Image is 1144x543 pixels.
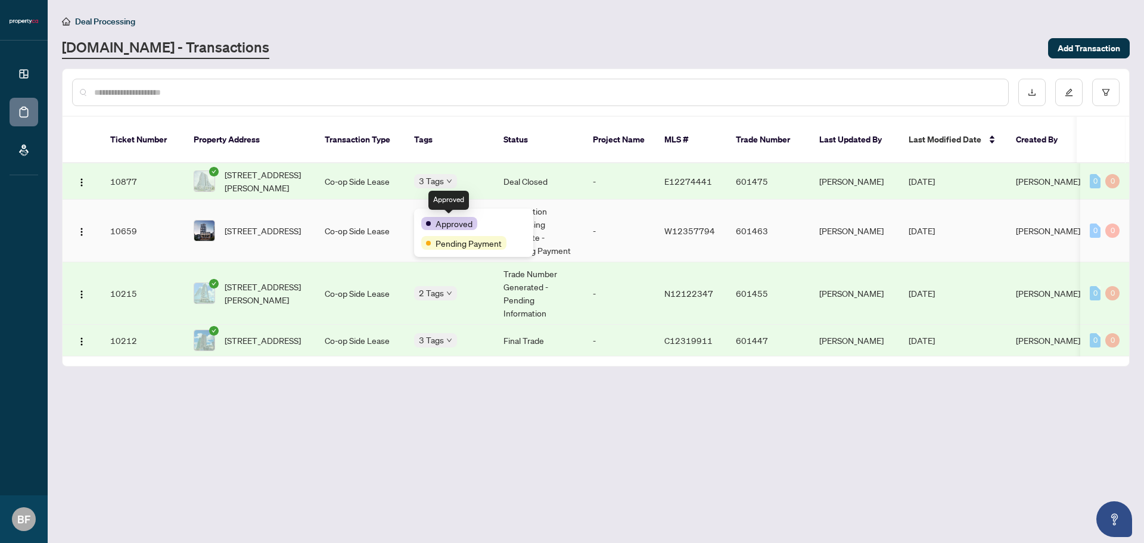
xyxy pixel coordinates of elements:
[72,172,91,191] button: Logo
[1016,335,1080,346] span: [PERSON_NAME]
[655,117,726,163] th: MLS #
[72,331,91,350] button: Logo
[1016,176,1080,187] span: [PERSON_NAME]
[1092,79,1120,106] button: filter
[209,167,219,176] span: check-circle
[899,117,1006,163] th: Last Modified Date
[17,511,30,528] span: BF
[194,283,214,303] img: thumbnail-img
[810,117,899,163] th: Last Updated By
[1055,79,1083,106] button: edit
[419,286,444,300] span: 2 Tags
[1096,501,1132,537] button: Open asap
[664,335,713,346] span: C12319911
[101,163,184,200] td: 10877
[77,178,86,187] img: Logo
[446,290,452,296] span: down
[194,221,214,241] img: thumbnail-img
[225,224,301,237] span: [STREET_ADDRESS]
[315,262,405,325] td: Co-op Side Lease
[494,117,583,163] th: Status
[583,262,655,325] td: -
[428,191,469,210] div: Approved
[1058,39,1120,58] span: Add Transaction
[726,163,810,200] td: 601475
[1016,225,1080,236] span: [PERSON_NAME]
[225,334,301,347] span: [STREET_ADDRESS]
[75,16,135,27] span: Deal Processing
[10,18,38,25] img: logo
[726,117,810,163] th: Trade Number
[810,262,899,325] td: [PERSON_NAME]
[62,38,269,59] a: [DOMAIN_NAME] - Transactions
[909,225,935,236] span: [DATE]
[446,178,452,184] span: down
[909,288,935,299] span: [DATE]
[1105,224,1120,238] div: 0
[726,200,810,262] td: 601463
[1090,333,1101,347] div: 0
[810,163,899,200] td: [PERSON_NAME]
[1105,174,1120,188] div: 0
[77,337,86,346] img: Logo
[583,325,655,356] td: -
[436,217,472,230] span: Approved
[909,176,935,187] span: [DATE]
[315,163,405,200] td: Co-op Side Lease
[664,288,713,299] span: N12122347
[810,325,899,356] td: [PERSON_NAME]
[315,200,405,262] td: Co-op Side Lease
[77,227,86,237] img: Logo
[1065,88,1073,97] span: edit
[494,325,583,356] td: Final Trade
[101,325,184,356] td: 10212
[405,117,494,163] th: Tags
[1048,38,1130,58] button: Add Transaction
[225,280,306,306] span: [STREET_ADDRESS][PERSON_NAME]
[810,200,899,262] td: [PERSON_NAME]
[583,200,655,262] td: -
[1090,174,1101,188] div: 0
[664,176,712,187] span: E12274441
[209,279,219,288] span: check-circle
[446,337,452,343] span: down
[909,133,981,146] span: Last Modified Date
[436,237,502,250] span: Pending Payment
[72,221,91,240] button: Logo
[315,325,405,356] td: Co-op Side Lease
[77,290,86,299] img: Logo
[101,200,184,262] td: 10659
[194,171,214,191] img: thumbnail-img
[494,200,583,262] td: Transaction Processing Complete - Awaiting Payment
[62,17,70,26] span: home
[184,117,315,163] th: Property Address
[194,330,214,350] img: thumbnail-img
[494,262,583,325] td: Trade Number Generated - Pending Information
[225,168,306,194] span: [STREET_ADDRESS][PERSON_NAME]
[1006,117,1078,163] th: Created By
[1016,288,1080,299] span: [PERSON_NAME]
[909,335,935,346] span: [DATE]
[494,163,583,200] td: Deal Closed
[72,284,91,303] button: Logo
[1102,88,1110,97] span: filter
[419,333,444,347] span: 3 Tags
[101,262,184,325] td: 10215
[726,325,810,356] td: 601447
[1028,88,1036,97] span: download
[1018,79,1046,106] button: download
[1105,286,1120,300] div: 0
[664,225,715,236] span: W12357794
[1105,333,1120,347] div: 0
[1090,224,1101,238] div: 0
[209,326,219,336] span: check-circle
[583,117,655,163] th: Project Name
[726,262,810,325] td: 601455
[419,174,444,188] span: 3 Tags
[101,117,184,163] th: Ticket Number
[583,163,655,200] td: -
[1090,286,1101,300] div: 0
[315,117,405,163] th: Transaction Type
